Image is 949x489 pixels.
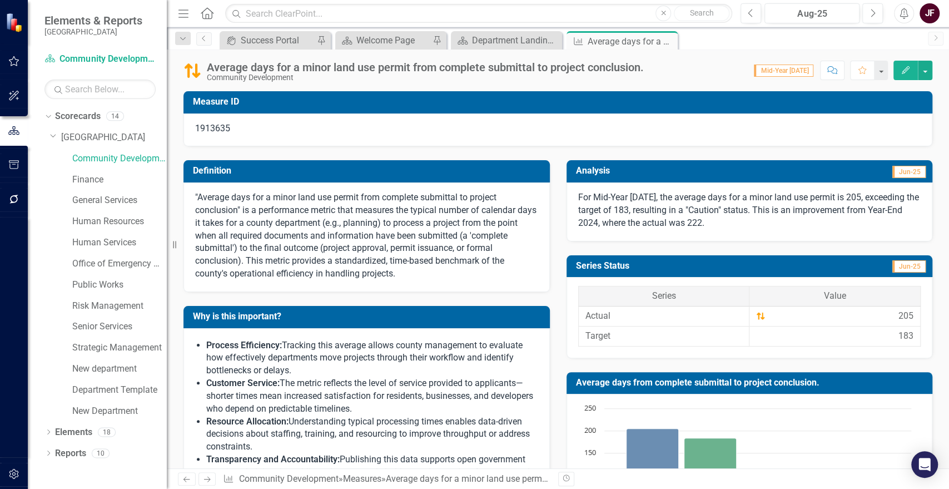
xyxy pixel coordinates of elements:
[44,53,156,66] a: Community Development
[756,312,765,320] img: Caution
[72,279,167,292] a: Public Works
[206,378,280,388] strong: Customer Service:
[207,61,644,73] div: Average days for a minor land use permit from complete submittal to project conclusion.
[72,320,167,333] a: Senior Services
[239,473,339,484] a: Community Development
[223,473,549,486] div: » »
[576,166,750,176] h3: Analysis
[898,310,913,323] div: 205
[690,8,714,17] span: Search
[55,447,86,460] a: Reports
[92,448,110,458] div: 10
[578,326,749,346] td: Target
[749,287,921,307] th: Value
[72,236,167,249] a: Human Services
[206,377,538,416] p: The metric reflects the level of service provided to applicants—shorter times mean increased sati...
[55,426,92,439] a: Elements
[193,97,927,107] h3: Measure ID
[578,191,921,230] p: For Mid-Year [DATE], the average days for a minor land use permit is 205, exceeding the target of...
[578,307,749,327] td: Actual
[588,34,675,48] div: Average days for a minor land use permit from complete submittal to project conclusion.
[754,65,813,77] span: Mid-Year [DATE]
[72,258,167,270] a: Office of Emergency Management
[98,427,116,437] div: 18
[472,33,559,47] div: Department Landing Page
[207,73,644,82] div: Community Development
[206,454,340,465] strong: Transparency and Accountability:
[911,451,938,478] div: Open Intercom Messenger
[206,340,282,350] strong: Process Efficiency:
[72,194,167,207] a: General Services
[106,112,124,121] div: 14
[338,33,430,47] a: Welcome Page
[44,80,156,99] input: Search Below...
[576,378,927,388] h3: Average days from complete submittal to project conclusion.
[193,166,544,176] h3: Definition
[343,473,381,484] a: Measures
[72,152,167,165] a: Community Development
[892,166,926,178] span: Jun-25
[576,261,789,271] h3: Series Status
[241,33,314,47] div: Success Portal
[898,330,913,343] div: 183
[72,405,167,418] a: New Department
[920,3,940,23] button: JF
[72,174,167,186] a: Finance
[584,447,596,457] text: 150
[206,416,289,427] strong: Resource Allocation:
[454,33,559,47] a: Department Landing Page
[55,110,101,123] a: Scorecards
[72,342,167,354] a: Strategic Management
[6,12,25,32] img: ClearPoint Strategy
[356,33,430,47] div: Welcome Page
[892,260,926,273] span: Jun-25
[193,312,544,322] h3: Why is this important?
[44,27,142,36] small: [GEOGRAPHIC_DATA]
[44,14,142,27] span: Elements & Reports
[72,300,167,313] a: Risk Management
[386,473,732,484] div: Average days for a minor land use permit from complete submittal to project conclusion.
[764,3,859,23] button: Aug-25
[768,7,856,21] div: Aug-25
[206,416,538,454] p: Understanding typical processing times enables data-driven decisions about staffing, training, an...
[72,363,167,376] a: New department
[183,113,932,147] div: 1913635
[206,339,538,378] p: Tracking this average allows county management to evaluate how effectively departments move proje...
[72,384,167,397] a: Department Template
[578,287,749,307] th: Series
[584,425,596,435] text: 200
[183,62,201,80] img: Caution
[584,403,596,413] text: 250
[72,215,167,228] a: Human Resources
[222,33,314,47] a: Success Portal
[225,4,732,23] input: Search ClearPoint...
[61,131,167,144] a: [GEOGRAPHIC_DATA]
[674,6,729,21] button: Search
[195,191,538,280] p: "Average days for a minor land use permit from complete submittal to project conclusion" is a per...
